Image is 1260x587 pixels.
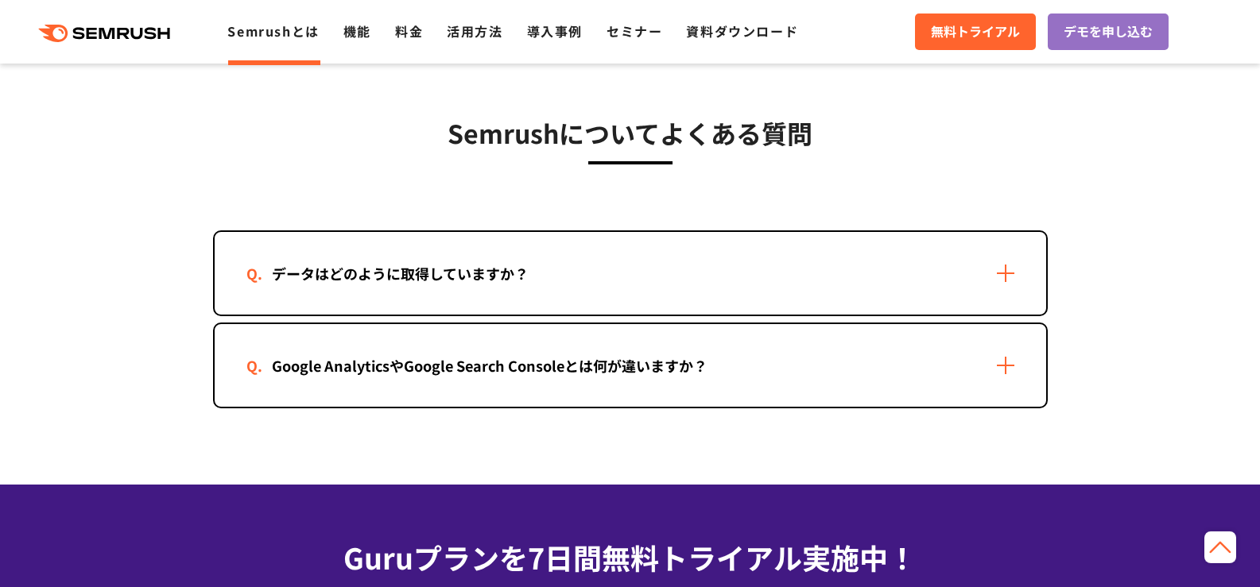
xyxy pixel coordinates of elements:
[213,113,1048,153] h3: Semrushについてよくある質問
[213,535,1048,578] div: Guruプランを7日間
[246,262,554,285] div: データはどのように取得していますか？
[1064,21,1153,42] span: デモを申し込む
[447,21,502,41] a: 活用方法
[607,21,662,41] a: セミナー
[343,21,371,41] a: 機能
[227,21,319,41] a: Semrushとは
[246,354,733,377] div: Google AnalyticsやGoogle Search Consoleとは何が違いますか？
[527,21,583,41] a: 導入事例
[915,14,1036,50] a: 無料トライアル
[395,21,423,41] a: 料金
[602,536,917,577] span: 無料トライアル実施中！
[686,21,798,41] a: 資料ダウンロード
[1048,14,1169,50] a: デモを申し込む
[931,21,1020,42] span: 無料トライアル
